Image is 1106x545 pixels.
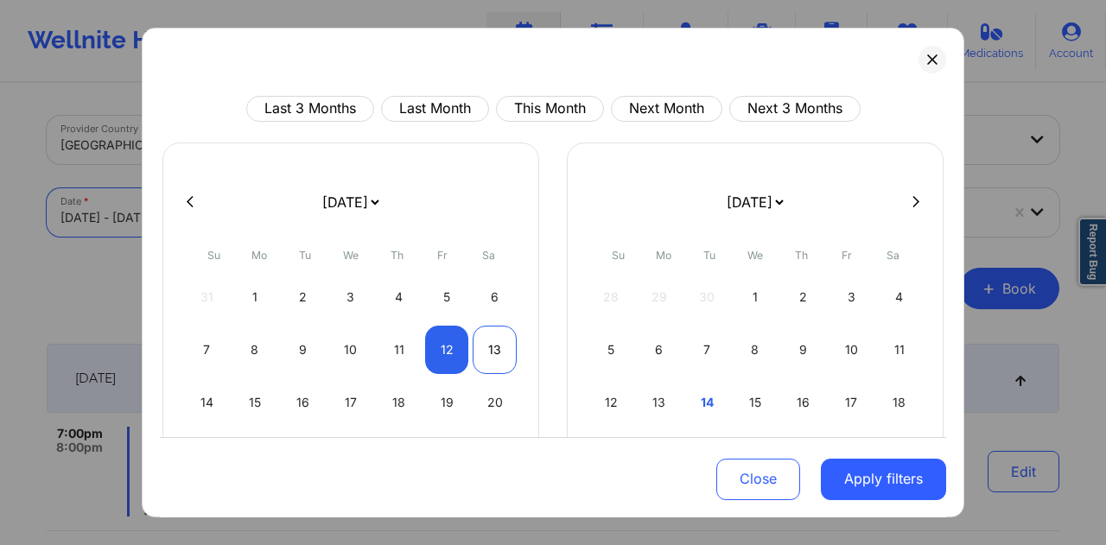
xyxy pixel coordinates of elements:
div: Fri Sep 12 2025 [425,326,469,374]
div: Thu Oct 09 2025 [781,326,825,374]
div: Thu Sep 11 2025 [377,326,421,374]
div: Thu Oct 02 2025 [781,273,825,321]
div: Sun Sep 14 2025 [185,378,229,427]
div: Fri Oct 17 2025 [829,378,874,427]
abbr: Friday [842,249,852,262]
abbr: Sunday [612,249,625,262]
div: Fri Sep 26 2025 [425,431,469,479]
abbr: Sunday [207,249,220,262]
button: Close [716,458,800,499]
div: Mon Oct 13 2025 [638,378,682,427]
div: Wed Oct 15 2025 [734,378,778,427]
abbr: Friday [437,249,448,262]
div: Sun Oct 12 2025 [589,378,633,427]
div: Wed Sep 24 2025 [329,431,373,479]
abbr: Tuesday [299,249,311,262]
button: Apply filters [821,458,946,499]
div: Sat Sep 06 2025 [473,273,517,321]
div: Sat Sep 27 2025 [473,431,517,479]
div: Tue Sep 16 2025 [281,378,325,427]
abbr: Saturday [887,249,899,262]
div: Sat Sep 20 2025 [473,378,517,427]
div: Thu Oct 16 2025 [781,378,825,427]
div: Tue Sep 23 2025 [281,431,325,479]
div: Thu Sep 04 2025 [377,273,421,321]
div: Sun Oct 05 2025 [589,326,633,374]
div: Mon Sep 15 2025 [233,378,277,427]
abbr: Wednesday [747,249,763,262]
div: Wed Oct 22 2025 [734,431,778,479]
div: Thu Sep 25 2025 [377,431,421,479]
div: Mon Oct 06 2025 [638,326,682,374]
div: Sun Oct 19 2025 [589,431,633,479]
div: Mon Sep 08 2025 [233,326,277,374]
div: Wed Sep 17 2025 [329,378,373,427]
div: Wed Sep 10 2025 [329,326,373,374]
abbr: Thursday [391,249,404,262]
button: This Month [496,96,604,122]
button: Next Month [611,96,722,122]
div: Thu Oct 23 2025 [781,431,825,479]
div: Sat Sep 13 2025 [473,326,517,374]
div: Mon Sep 22 2025 [233,431,277,479]
div: Fri Sep 05 2025 [425,273,469,321]
div: Tue Oct 14 2025 [685,378,729,427]
button: Last 3 Months [246,96,374,122]
div: Tue Oct 07 2025 [685,326,729,374]
button: Next 3 Months [729,96,861,122]
div: Wed Oct 08 2025 [734,326,778,374]
div: Sun Sep 21 2025 [185,431,229,479]
div: Sat Oct 04 2025 [877,273,921,321]
div: Sat Oct 18 2025 [877,378,921,427]
div: Fri Oct 10 2025 [829,326,874,374]
div: Mon Oct 20 2025 [638,431,682,479]
div: Mon Sep 01 2025 [233,273,277,321]
abbr: Wednesday [343,249,359,262]
div: Tue Sep 02 2025 [281,273,325,321]
div: Sat Oct 11 2025 [877,326,921,374]
abbr: Saturday [482,249,495,262]
div: Fri Sep 19 2025 [425,378,469,427]
abbr: Tuesday [703,249,715,262]
div: Tue Sep 09 2025 [281,326,325,374]
div: Fri Oct 24 2025 [829,431,874,479]
div: Fri Oct 03 2025 [829,273,874,321]
abbr: Monday [656,249,671,262]
div: Thu Sep 18 2025 [377,378,421,427]
abbr: Monday [251,249,267,262]
abbr: Thursday [795,249,808,262]
div: Sun Sep 07 2025 [185,326,229,374]
div: Tue Oct 21 2025 [685,431,729,479]
button: Last Month [381,96,489,122]
div: Wed Sep 03 2025 [329,273,373,321]
div: Sat Oct 25 2025 [877,431,921,479]
div: Wed Oct 01 2025 [734,273,778,321]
